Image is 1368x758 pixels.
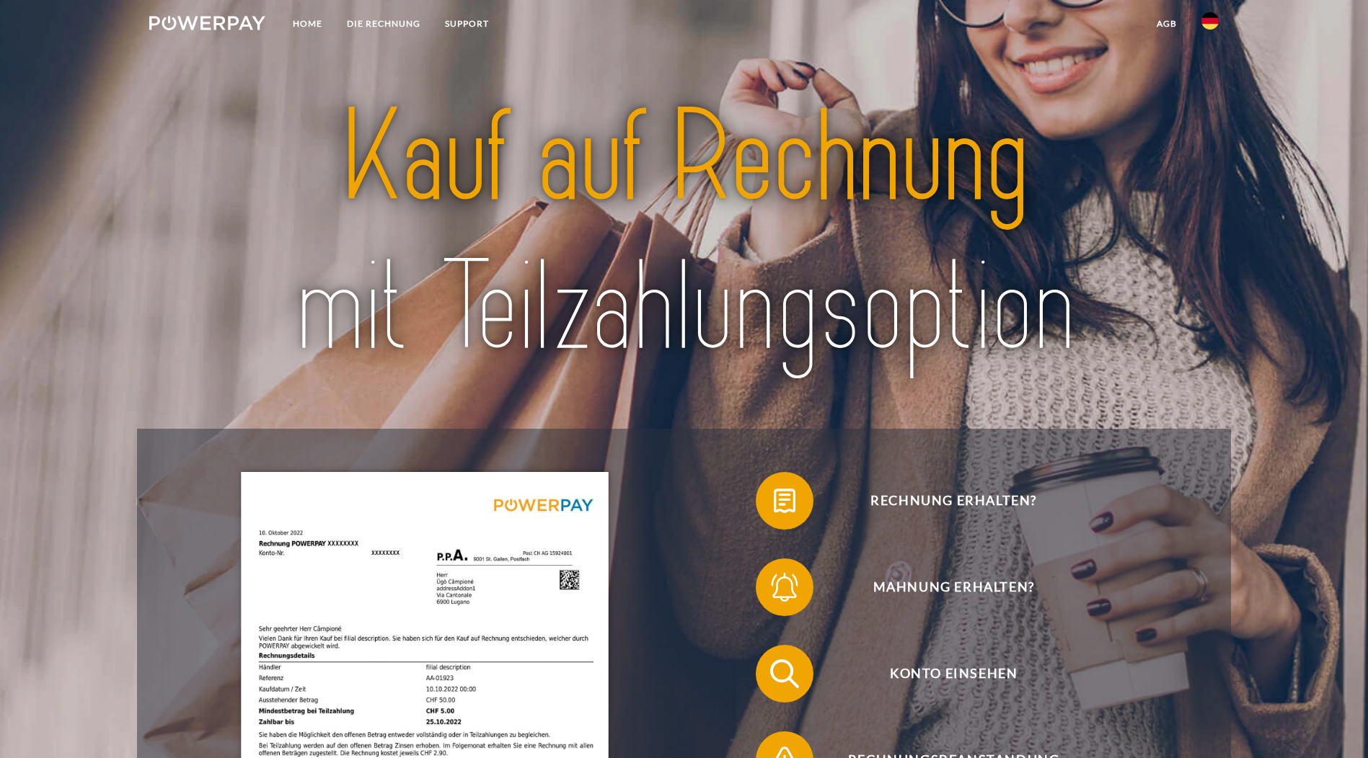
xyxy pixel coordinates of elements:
[149,16,265,30] img: logo-powerpay-white.svg
[335,11,433,37] a: DIE RECHNUNG
[281,11,335,37] a: Home
[767,569,803,605] img: qb_bell.svg
[777,472,1130,530] span: Rechnung erhalten?
[777,645,1130,703] span: Konto einsehen
[202,76,1166,390] img: title-powerpay_de.svg
[777,558,1130,616] span: Mahnung erhalten?
[767,656,803,692] img: qb_search.svg
[756,645,1131,703] button: Konto einsehen
[1201,12,1219,30] img: de
[1144,11,1189,37] a: agb
[756,472,1131,530] button: Rechnung erhalten?
[433,11,501,37] a: SUPPORT
[756,558,1131,616] button: Mahnung erhalten?
[767,483,803,519] img: qb_bill.svg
